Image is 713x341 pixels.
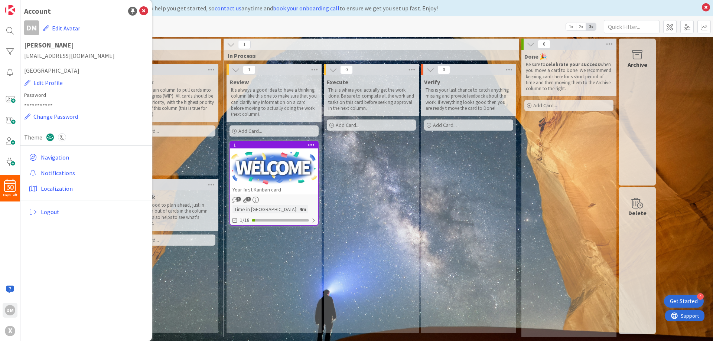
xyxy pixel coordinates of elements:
[5,305,15,315] div: DM
[273,4,339,12] a: book your onboarding call
[670,298,698,305] div: Get Started
[230,142,318,148] div: 1
[24,133,42,142] span: Theme
[236,197,241,201] span: 1
[228,52,509,59] span: In Process
[24,78,63,88] button: Edit Profile
[24,91,148,99] label: Password
[43,20,81,36] button: Edit Avatar
[538,40,550,49] span: 0
[328,87,414,111] p: This is where you actually get the work done. Be sure to complete all the work and tasks on this ...
[664,295,704,308] div: Open Get Started checklist, remaining modules: 4
[5,5,15,15] img: Visit kanbanzone.com
[230,185,318,194] div: Your first Kanban card
[604,20,660,33] input: Quick Filter...
[424,78,440,86] span: Verify
[24,66,148,75] span: [GEOGRAPHIC_DATA]
[238,40,251,49] span: 1
[297,205,308,213] div: 4m
[24,4,698,13] div: We are here to help you get started, so anytime and to ensure we get you set up fast. Enjoy!
[533,102,557,109] span: Add Card...
[576,23,586,30] span: 2x
[24,51,148,60] span: [EMAIL_ADDRESS][DOMAIN_NAME]
[215,4,241,12] a: contact us
[24,42,148,49] h1: [PERSON_NAME]
[566,23,576,30] span: 1x
[526,62,612,92] p: Be sure to when you move a card to Done. We recommend keeping cards here for s short period of ti...
[586,23,596,30] span: 3x
[26,182,148,195] a: Localization
[546,61,600,68] strong: celebrate your success
[628,60,647,69] div: Archive
[41,207,145,216] span: Logout
[336,122,359,128] span: Add Card...
[426,87,512,111] p: This is your last chance to catch anything missing and provide feedback about the work. If everyt...
[246,197,251,201] span: 1
[5,326,15,336] div: X
[437,65,450,74] span: 0
[232,205,296,213] div: Time in [GEOGRAPHIC_DATA]
[24,20,39,35] div: DM
[697,293,704,300] div: 4
[26,166,148,180] a: Notifications
[128,202,214,226] p: It's always good to plan ahead, just in case you run out of cards in the column above. This also ...
[327,78,348,86] span: Execute
[230,142,318,194] div: 1Your first Kanban card
[243,65,255,74] span: 1
[26,151,148,164] a: Navigation
[124,52,212,59] span: To Do
[524,53,547,60] span: Done 🎉
[234,142,318,148] div: 1
[238,128,262,134] span: Add Card...
[296,205,297,213] span: :
[628,209,647,217] div: Delete
[16,1,34,10] span: Support
[24,112,78,121] button: Change Password
[128,87,214,117] p: This is the main column to pull cards into Work In Progress (WIP). All cards should be in order o...
[240,216,250,224] span: 1/18
[229,78,249,86] span: Review
[7,185,14,190] span: 30
[433,122,457,128] span: Add Card...
[231,87,317,117] p: It's always a good idea to have a thinking column like this one to make sure that you can clarify...
[24,6,51,17] div: Account
[229,141,319,226] a: 1Your first Kanban cardTime in [GEOGRAPHIC_DATA]:4m1/18
[340,65,353,74] span: 0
